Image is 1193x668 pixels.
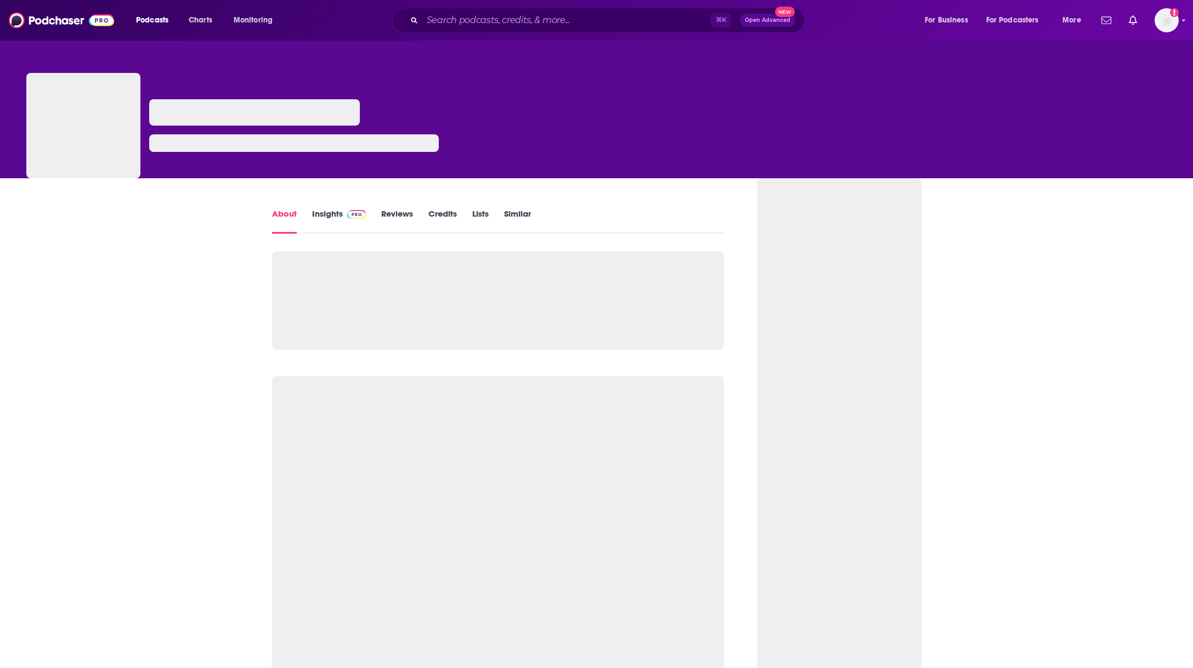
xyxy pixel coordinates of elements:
[189,13,212,28] span: Charts
[745,18,790,23] span: Open Advanced
[422,12,711,29] input: Search podcasts, credits, & more...
[979,12,1055,29] button: open menu
[1155,8,1179,32] span: Logged in as carolinebresler
[1155,8,1179,32] button: Show profile menu
[403,8,815,33] div: Search podcasts, credits, & more...
[226,12,287,29] button: open menu
[136,13,168,28] span: Podcasts
[775,7,795,17] span: New
[272,208,297,234] a: About
[1155,8,1179,32] img: User Profile
[925,13,968,28] span: For Business
[1170,8,1179,17] svg: Add a profile image
[1062,13,1081,28] span: More
[312,208,366,234] a: InsightsPodchaser Pro
[182,12,219,29] a: Charts
[986,13,1039,28] span: For Podcasters
[472,208,489,234] a: Lists
[1055,12,1095,29] button: open menu
[1097,11,1116,30] a: Show notifications dropdown
[1124,11,1141,30] a: Show notifications dropdown
[234,13,273,28] span: Monitoring
[381,208,413,234] a: Reviews
[917,12,982,29] button: open menu
[504,208,531,234] a: Similar
[9,10,114,31] img: Podchaser - Follow, Share and Rate Podcasts
[347,210,366,219] img: Podchaser Pro
[428,208,457,234] a: Credits
[740,14,795,27] button: Open AdvancedNew
[128,12,183,29] button: open menu
[711,13,731,27] span: ⌘ K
